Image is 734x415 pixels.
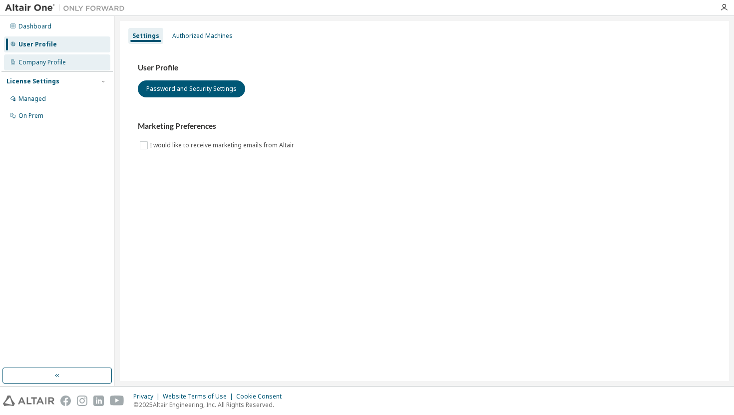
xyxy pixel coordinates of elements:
[18,95,46,103] div: Managed
[18,22,51,30] div: Dashboard
[138,63,711,73] h3: User Profile
[6,77,59,85] div: License Settings
[150,139,296,151] label: I would like to receive marketing emails from Altair
[77,396,87,406] img: instagram.svg
[172,32,233,40] div: Authorized Machines
[110,396,124,406] img: youtube.svg
[18,40,57,48] div: User Profile
[138,80,245,97] button: Password and Security Settings
[3,396,54,406] img: altair_logo.svg
[93,396,104,406] img: linkedin.svg
[133,393,163,401] div: Privacy
[18,112,43,120] div: On Prem
[163,393,236,401] div: Website Terms of Use
[138,121,711,131] h3: Marketing Preferences
[133,401,288,409] p: © 2025 Altair Engineering, Inc. All Rights Reserved.
[60,396,71,406] img: facebook.svg
[236,393,288,401] div: Cookie Consent
[132,32,159,40] div: Settings
[5,3,130,13] img: Altair One
[18,58,66,66] div: Company Profile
